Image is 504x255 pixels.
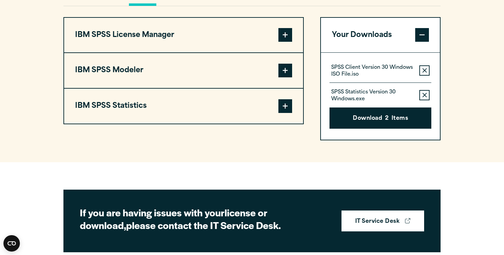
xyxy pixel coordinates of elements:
[321,52,440,140] div: Your Downloads
[341,211,424,232] a: IT Service Desk
[64,18,303,53] button: IBM SPSS License Manager
[64,53,303,88] button: IBM SPSS Modeler
[331,64,414,78] p: SPSS Client Version 30 Windows ISO File.iso
[3,235,20,252] button: Open CMP widget
[64,89,303,124] button: IBM SPSS Statistics
[355,217,399,226] strong: IT Service Desk
[385,114,388,123] span: 2
[321,18,440,53] button: Your Downloads
[80,206,320,232] h2: If you are having issues with your please contact the IT Service Desk.
[331,89,414,103] p: SPSS Statistics Version 30 Windows.exe
[329,107,431,129] button: Download2Items
[80,205,267,232] strong: license or download,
